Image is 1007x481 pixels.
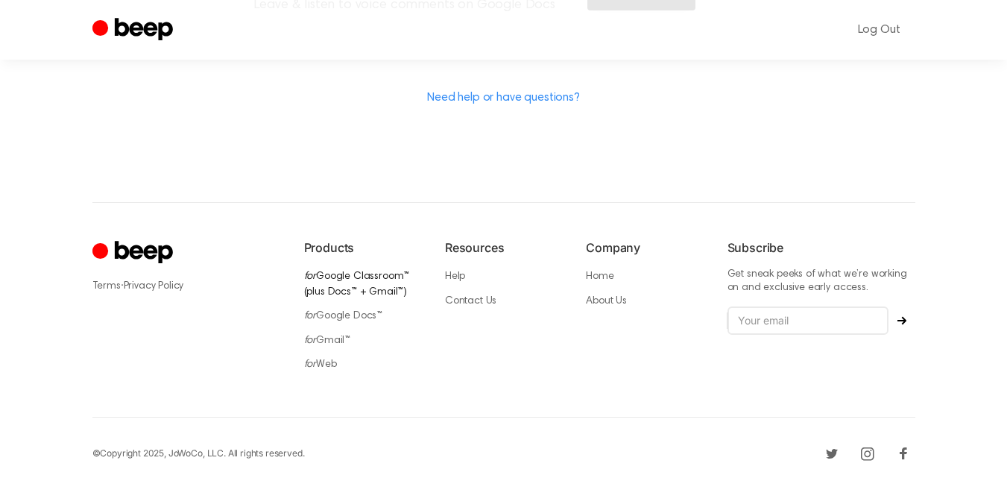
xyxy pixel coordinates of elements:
p: Get sneak peeks of what we’re working on and exclusive early access. [727,268,915,295]
a: Terms [92,281,121,292]
a: Contact Us [445,296,496,306]
a: Home [586,271,613,282]
a: Log Out [843,12,915,48]
h6: Company [586,239,703,257]
a: About Us [586,296,627,306]
button: Subscribe [888,316,915,325]
i: for [304,271,317,282]
a: Twitter [820,441,844,465]
a: Instagram [856,441,880,465]
i: for [304,336,317,346]
div: © Copyright 2025, JoWoCo, LLC. All rights reserved. [92,447,305,460]
a: Beep [92,16,177,45]
a: Need help or have questions? [427,92,580,104]
a: Facebook [891,441,915,465]
a: Cruip [92,239,177,268]
h6: Products [304,239,421,257]
div: · [92,278,280,294]
a: forGmail™ [304,336,351,346]
input: Your email [727,306,888,335]
i: for [304,311,317,321]
h6: Resources [445,239,562,257]
a: forGoogle Classroom™ (plus Docs™ + Gmail™) [304,271,410,298]
a: Privacy Policy [124,281,184,292]
a: forGoogle Docs™ [304,311,383,321]
h6: Subscribe [727,239,915,257]
i: for [304,359,317,370]
a: forWeb [304,359,337,370]
a: Help [445,271,465,282]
